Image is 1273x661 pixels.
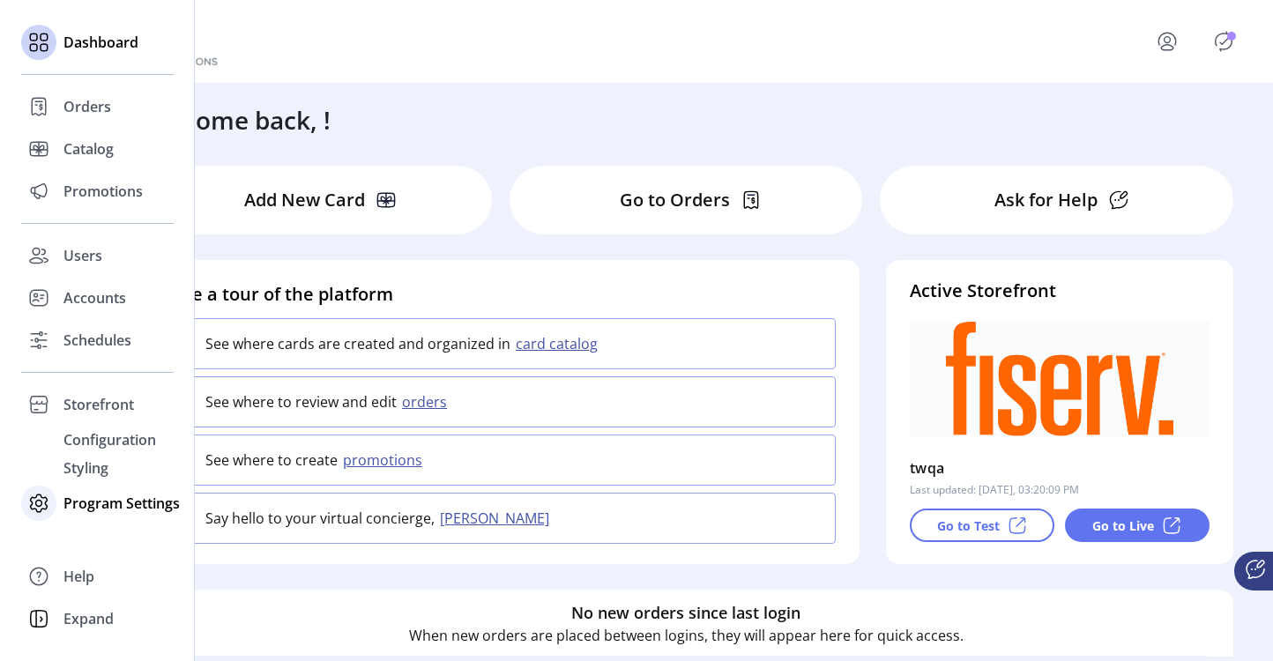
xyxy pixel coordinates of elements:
span: Users [63,245,102,266]
button: Publisher Panel [1210,27,1238,56]
p: Say hello to your virtual concierge, [205,508,435,529]
p: Last updated: [DATE], 03:20:09 PM [910,482,1079,498]
span: Storefront [63,394,134,415]
p: When new orders are placed between logins, they will appear here for quick access. [409,625,964,646]
p: See where to review and edit [205,391,397,412]
span: Expand [63,608,114,629]
button: promotions [338,449,433,471]
h3: Welcome back, ! [139,101,331,138]
p: See where cards are created and organized in [205,333,510,354]
p: Go to Orders [620,187,730,213]
span: Program Settings [63,493,180,514]
span: Schedules [63,330,131,351]
p: Go to Live [1092,516,1154,535]
span: Promotions [63,181,143,202]
p: Ask for Help [994,187,1098,213]
button: card catalog [510,333,608,354]
h4: Active Storefront [910,278,1210,304]
span: Catalog [63,138,114,160]
button: menu [1132,20,1210,63]
p: twqa [910,454,945,482]
span: Accounts [63,287,126,308]
span: Configuration [63,429,156,450]
p: See where to create [205,449,338,471]
h6: No new orders since last login [571,601,800,625]
p: Go to Test [937,516,1000,535]
span: Styling [63,457,108,479]
h4: Take a tour of the platform [162,281,836,308]
button: orders [397,391,458,412]
span: Orders [63,96,111,117]
span: Dashboard [63,32,138,53]
span: Help [63,566,94,587]
button: [PERSON_NAME] [435,508,560,529]
p: Add New Card [244,187,365,213]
